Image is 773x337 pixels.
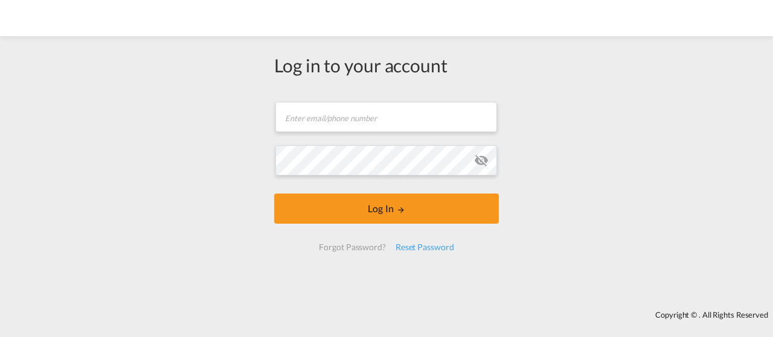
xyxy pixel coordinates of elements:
[274,52,499,78] div: Log in to your account
[474,153,489,168] md-icon: icon-eye-off
[274,194,499,224] button: LOGIN
[391,236,459,258] div: Reset Password
[314,236,390,258] div: Forgot Password?
[275,102,497,132] input: Enter email/phone number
